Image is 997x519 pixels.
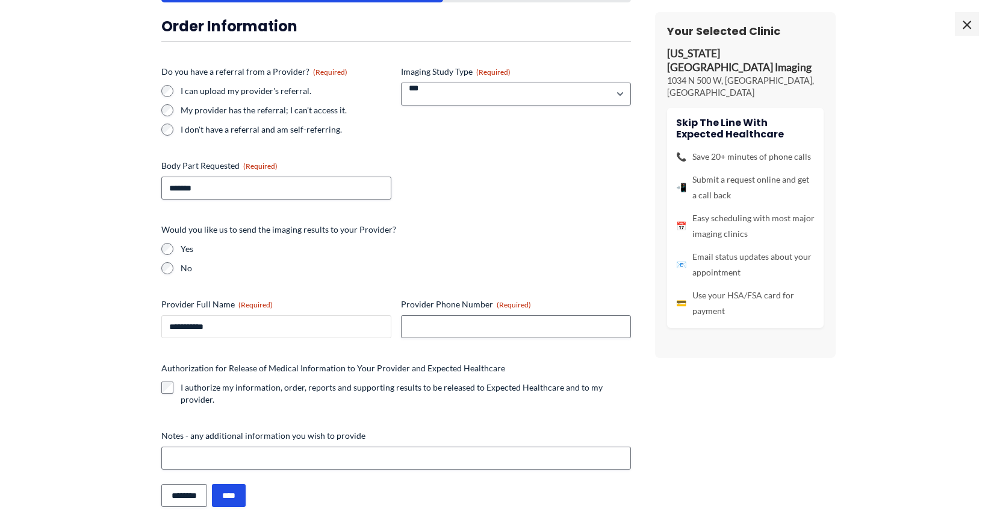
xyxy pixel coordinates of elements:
[161,66,347,78] legend: Do you have a referral from a Provider?
[476,68,511,77] span: (Required)
[161,17,631,36] h3: Order Information
[676,210,815,242] li: Easy scheduling with most major imaging clinics
[181,104,391,116] label: My provider has the referral; I can't access it.
[676,149,815,165] li: Save 20+ minutes of phone calls
[161,362,505,374] legend: Authorization for Release of Medical Information to Your Provider and Expected Healthcare
[313,68,347,77] span: (Required)
[401,66,631,78] label: Imaging Study Type
[497,300,531,309] span: (Required)
[401,298,631,310] label: Provider Phone Number
[181,243,631,255] label: Yes
[181,262,631,274] label: No
[676,288,815,319] li: Use your HSA/FSA card for payment
[676,295,686,311] span: 💳
[161,430,631,442] label: Notes - any additional information you wish to provide
[181,382,631,406] label: I authorize my information, order, reports and supporting results to be released to Expected Heal...
[161,298,391,310] label: Provider Full Name
[667,24,824,38] h3: Your Selected Clinic
[676,172,815,203] li: Submit a request online and get a call back
[955,12,979,36] span: ×
[676,249,815,280] li: Email status updates about your appointment
[161,160,391,172] label: Body Part Requested
[238,300,273,309] span: (Required)
[676,218,686,234] span: 📅
[243,162,278,171] span: (Required)
[181,85,391,97] label: I can upload my provider's referral.
[676,257,686,272] span: 📧
[181,124,391,136] label: I don't have a referral and am self-referring.
[161,224,396,236] legend: Would you like us to send the imaging results to your Provider?
[676,117,815,140] h4: Skip the line with Expected Healthcare
[667,47,824,75] p: [US_STATE][GEOGRAPHIC_DATA] Imaging
[676,180,686,195] span: 📲
[667,75,824,99] p: 1034 N 500 W, [GEOGRAPHIC_DATA], [GEOGRAPHIC_DATA]
[676,149,686,165] span: 📞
